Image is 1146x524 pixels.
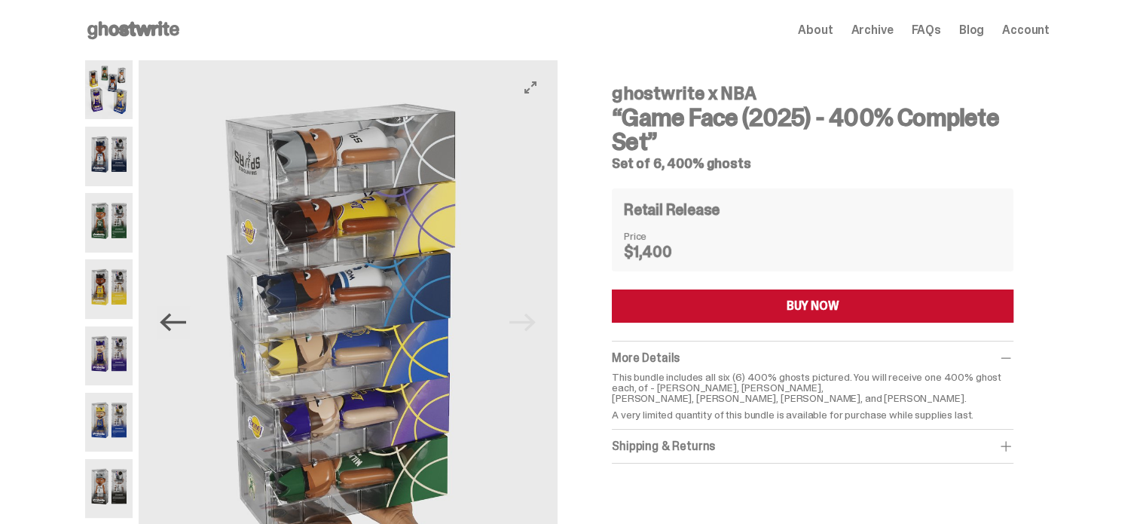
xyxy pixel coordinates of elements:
a: Blog [959,24,984,36]
button: BUY NOW [612,290,1013,323]
button: Previous [157,306,190,339]
p: A very limited quantity of this bundle is available for purchase while supplies last. [612,409,1013,420]
span: More Details [612,350,680,366]
img: NBA-400-HG-Steph.png [85,393,133,452]
h3: “Game Face (2025) - 400% Complete Set” [612,106,1013,154]
a: Account [1002,24,1050,36]
img: NBA-400-HG-Giannis.png [85,193,133,252]
a: About [798,24,833,36]
button: View full-screen [521,78,539,97]
h4: Retail Release [624,202,720,217]
a: FAQs [911,24,940,36]
h5: Set of 6, 400% ghosts [612,157,1013,170]
img: NBA-400-HG-Wemby.png [85,459,133,518]
img: NBA-400-HG-Main.png [85,60,133,119]
a: Archive [851,24,893,36]
div: Shipping & Returns [612,439,1013,454]
h4: ghostwrite x NBA [612,84,1013,103]
img: NBA-400-HG-Ant.png [85,127,133,185]
p: This bundle includes all six (6) 400% ghosts pictured. You will receive one 400% ghost each, of -... [612,372,1013,403]
dd: $1,400 [624,244,699,259]
img: NBA-400-HG-Luka.png [85,326,133,385]
div: BUY NOW [787,300,839,312]
dt: Price [624,231,699,241]
img: NBA-400-HG%20Bron.png [85,259,133,318]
